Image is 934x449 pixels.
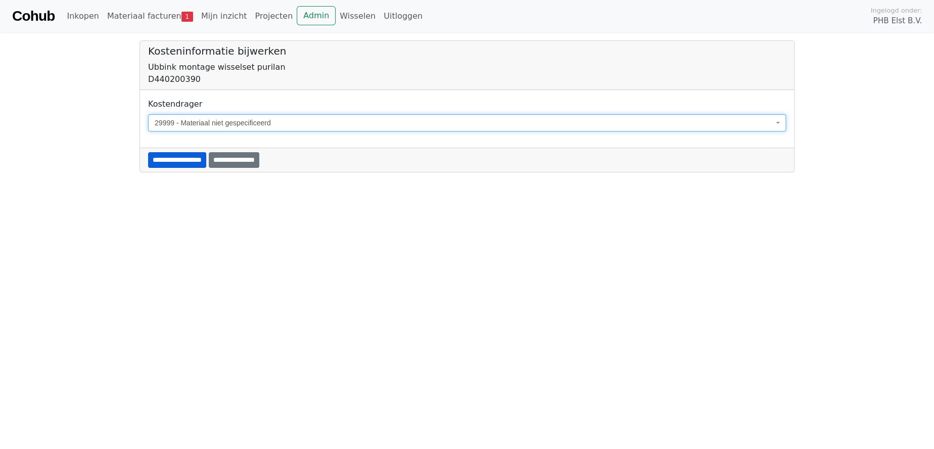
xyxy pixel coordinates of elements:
span: Ingelogd onder: [870,6,922,15]
span: PHB Elst B.V. [873,15,922,27]
a: Admin [297,6,336,25]
h5: Kosteninformatie bijwerken [148,45,786,57]
span: 29999 - Materiaal niet gespecificeerd [155,118,773,128]
div: Ubbink montage wisselset purilan [148,61,786,73]
div: D440200390 [148,73,786,85]
a: Mijn inzicht [197,6,251,26]
label: Kostendrager [148,98,202,110]
a: Materiaal facturen1 [103,6,197,26]
span: 29999 - Materiaal niet gespecificeerd [148,114,786,131]
span: 1 [181,12,193,22]
a: Inkopen [63,6,103,26]
a: Cohub [12,4,55,28]
a: Uitloggen [380,6,427,26]
a: Wisselen [336,6,380,26]
a: Projecten [251,6,297,26]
